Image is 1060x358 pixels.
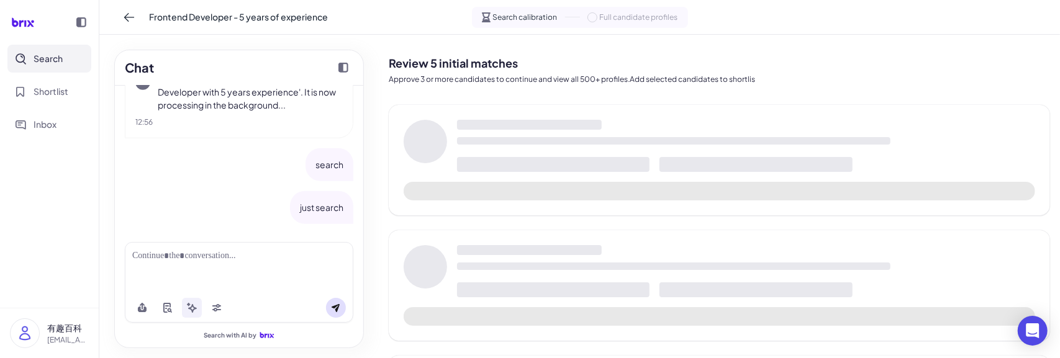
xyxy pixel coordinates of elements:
p: 有趣百科 [47,321,89,334]
p: [EMAIL_ADDRESS][DOMAIN_NAME] [47,334,89,346]
button: Shortlist [7,78,91,105]
span: Frontend Developer - 5 years of experience [149,11,328,24]
span: Inbox [34,118,57,131]
span: Full candidate profiles [600,12,678,23]
p: Approve 3 or more candidates to continue and view all 500+ profiles.Add selected candidates to sh... [389,74,1050,85]
p: search [315,158,343,171]
h2: Chat [125,58,154,77]
button: Search [7,45,91,73]
button: Collapse chat [333,58,353,78]
p: just search [300,201,343,214]
p: Successfully created task 'ICP for Frontend Developer with 5 years experience'. It is now process... [158,73,343,112]
button: Send message [326,298,346,318]
span: Shortlist [34,85,68,98]
div: Open Intercom Messenger [1018,316,1048,346]
span: Search with AI by [204,331,257,339]
img: user_logo.png [11,319,39,347]
div: 12:56 [135,117,343,128]
h2: Review 5 initial matches [389,55,1050,71]
button: Inbox [7,110,91,138]
span: Search [34,52,63,65]
span: Search calibration [493,12,558,23]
